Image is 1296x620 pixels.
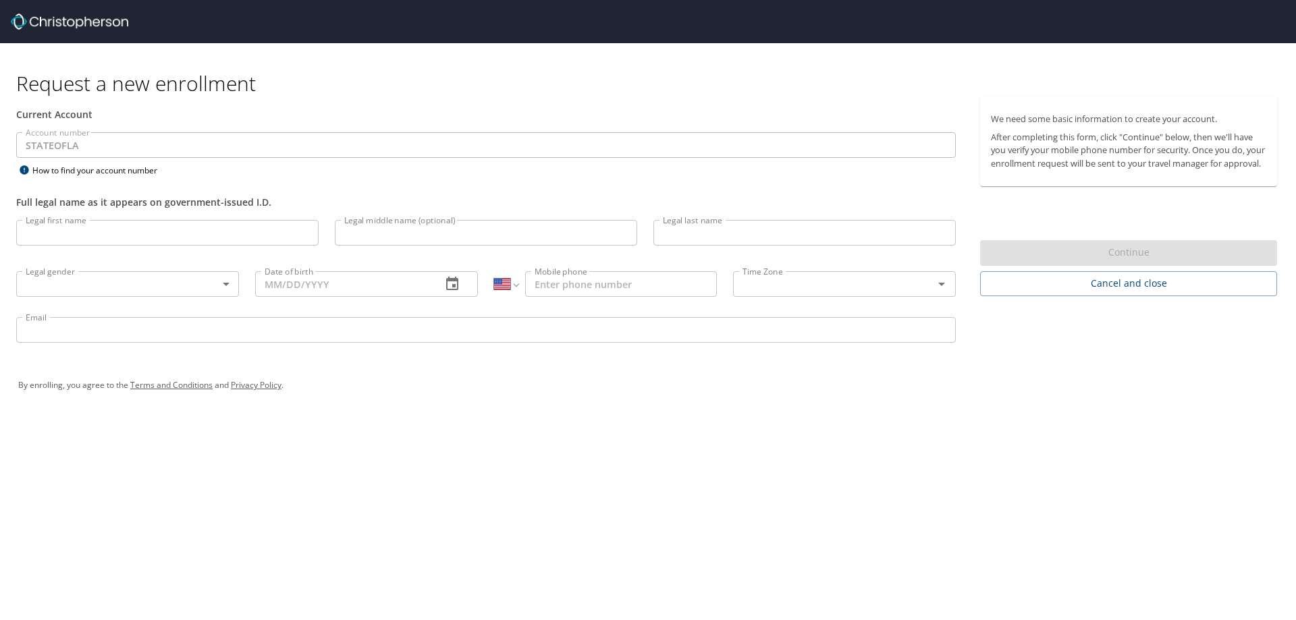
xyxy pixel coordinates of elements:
[991,113,1266,125] p: We need some basic information to create your account.
[231,379,281,391] a: Privacy Policy
[16,162,185,179] div: How to find your account number
[18,368,1278,402] div: By enrolling, you agree to the and .
[255,271,431,297] input: MM/DD/YYYY
[980,271,1277,296] button: Cancel and close
[16,195,956,209] div: Full legal name as it appears on government-issued I.D.
[16,271,239,297] div: ​
[991,131,1266,170] p: After completing this form, click "Continue" below, then we'll have you verify your mobile phone ...
[16,70,1288,96] h1: Request a new enrollment
[525,271,717,297] input: Enter phone number
[16,107,956,121] div: Current Account
[11,13,128,30] img: cbt logo
[991,275,1266,292] span: Cancel and close
[932,275,951,293] button: Open
[130,379,213,391] a: Terms and Conditions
